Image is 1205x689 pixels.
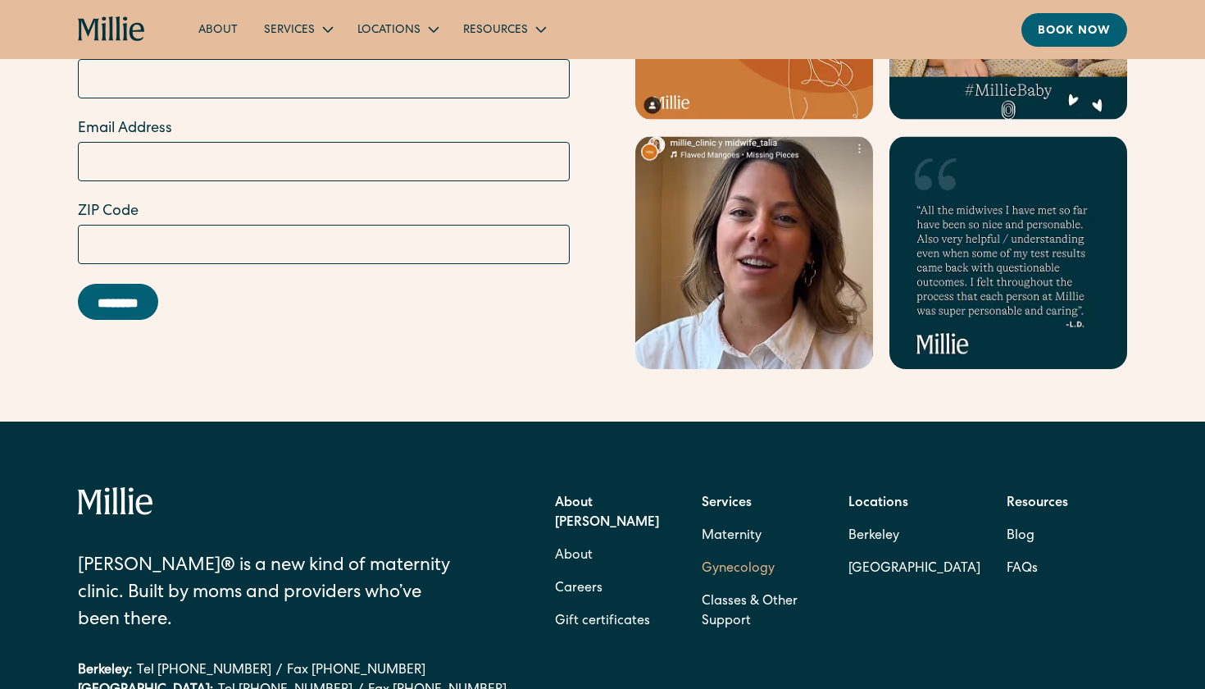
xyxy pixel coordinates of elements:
[463,22,528,39] div: Resources
[450,16,557,43] div: Resources
[1007,553,1038,586] a: FAQs
[1021,13,1127,47] a: Book now
[185,16,251,43] a: About
[78,16,146,43] a: home
[555,497,659,530] strong: About [PERSON_NAME]
[344,16,450,43] div: Locations
[287,661,425,681] a: Fax [PHONE_NUMBER]
[702,553,775,586] a: Gynecology
[251,16,344,43] div: Services
[555,605,650,638] a: Gift certificates
[78,201,570,223] label: ZIP Code
[1007,520,1034,553] a: Blog
[78,118,570,140] label: Email Address
[357,22,421,39] div: Locations
[1038,23,1111,40] div: Book now
[276,661,282,681] div: /
[848,520,980,553] a: Berkeley
[848,497,908,510] strong: Locations
[78,661,132,681] div: Berkeley:
[848,553,980,586] a: [GEOGRAPHIC_DATA]
[702,497,752,510] strong: Services
[555,573,602,605] a: Careers
[264,22,315,39] div: Services
[78,554,464,635] div: [PERSON_NAME]® is a new kind of maternity clinic. Built by moms and providers who’ve been there.
[555,540,593,573] a: About
[1007,497,1068,510] strong: Resources
[702,520,762,553] a: Maternity
[137,661,271,681] a: Tel [PHONE_NUMBER]
[702,586,822,638] a: Classes & Other Support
